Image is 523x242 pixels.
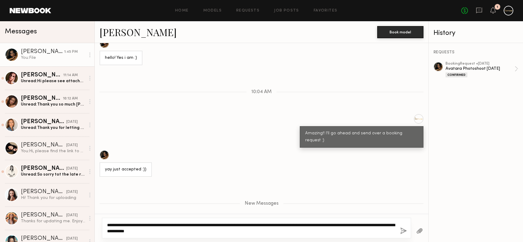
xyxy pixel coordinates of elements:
div: Unread: So sorry tot the late response [21,172,85,177]
div: yay just accepted :)) [105,166,146,173]
div: Unread: Thank you so much [PERSON_NAME], I completely get it. I would love to work with you guys ... [21,102,85,107]
div: hello! Yes i am :) [105,55,137,62]
a: Requests [236,9,260,13]
div: Amazing!! I'll go ahead and send over a booking request :) [305,130,418,144]
div: [DATE] [66,166,78,172]
span: Messages [5,28,37,35]
div: Hi! Thank you for uploading [21,195,85,201]
a: Models [203,9,222,13]
div: You: Hi, please find the link to our call sheet: [URL][DOMAIN_NAME] You would be able to find ins... [21,148,85,154]
div: [PERSON_NAME] [21,72,63,78]
button: Book model [377,26,423,38]
div: [PERSON_NAME] [21,142,66,148]
div: [PERSON_NAME] [21,49,64,55]
div: [DATE] [66,236,78,242]
div: [DATE] [66,119,78,125]
div: REQUESTS [433,50,518,55]
a: Job Posts [274,9,299,13]
div: [PERSON_NAME] [21,236,66,242]
div: Unread: Hi please see attached ! I updated my headshots this week and my hair hasn’t changed sinc... [21,78,85,84]
div: Avatara Photoshoot [DATE] [446,66,515,72]
span: New Messages [245,201,279,206]
a: [PERSON_NAME] [100,25,177,39]
div: [DATE] [66,213,78,218]
div: 10:12 AM [63,96,78,102]
a: Favorites [314,9,338,13]
div: 1 [497,5,498,9]
div: You: File [21,55,85,61]
div: 1:45 PM [64,49,78,55]
div: [PERSON_NAME] [21,96,63,102]
div: [PERSON_NAME] [21,119,66,125]
div: Unread: Thank you for letting me know [21,125,85,131]
div: booking Request • [DATE] [446,62,515,66]
div: Thanks for updating me. Enjoy the rest of your week! Would love to work with you in the future so... [21,218,85,224]
a: bookingRequest •[DATE]Avatara Photoshoot [DATE]Confirmed [446,62,518,77]
div: [PERSON_NAME] [21,166,66,172]
div: [DATE] [66,143,78,148]
a: Home [175,9,189,13]
div: [DATE] [66,189,78,195]
span: 10:04 AM [251,89,272,95]
div: History [433,30,518,37]
div: [PERSON_NAME] [21,212,66,218]
div: 11:14 AM [63,72,78,78]
div: Confirmed [446,72,467,77]
div: [PERSON_NAME] [21,189,66,195]
a: Book model [377,29,423,34]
